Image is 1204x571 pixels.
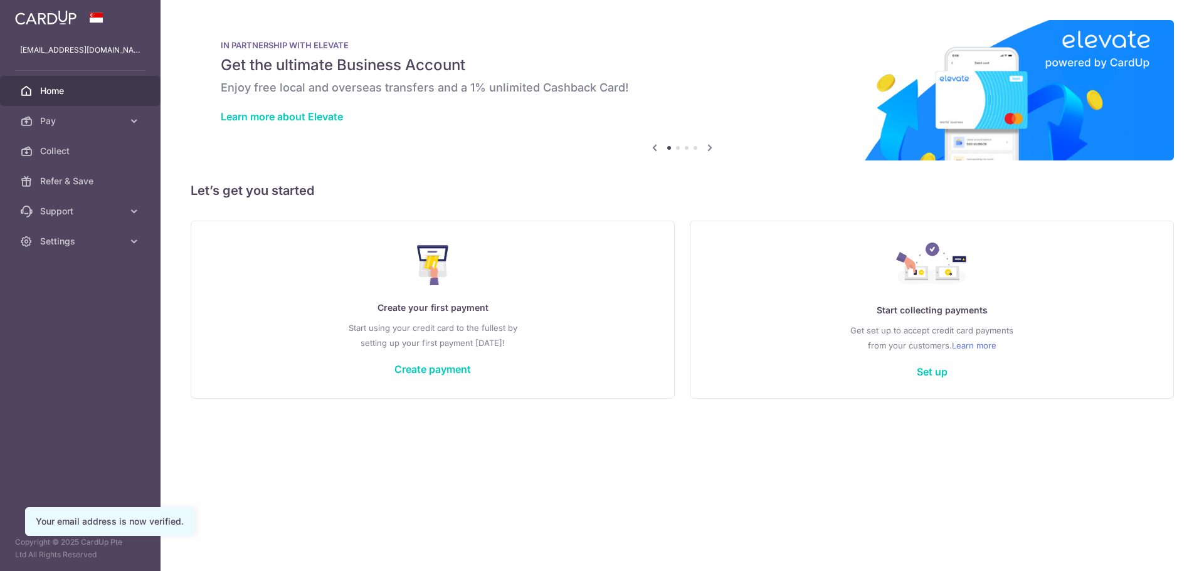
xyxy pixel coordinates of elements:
h5: Let’s get you started [191,181,1174,201]
a: Set up [917,365,948,378]
p: IN PARTNERSHIP WITH ELEVATE [221,40,1144,50]
p: Get set up to accept credit card payments from your customers. [716,323,1148,353]
img: CardUp [15,10,77,25]
span: Support [40,205,123,217]
p: Start collecting payments [716,303,1148,318]
span: Pay [40,115,123,127]
h5: Get the ultimate Business Account [221,55,1144,75]
p: Start using your credit card to the fullest by setting up your first payment [DATE]! [216,320,649,350]
p: [EMAIL_ADDRESS][DOMAIN_NAME] [20,44,140,56]
a: Create payment [394,363,471,375]
div: Your email address is now verified. [36,515,184,528]
a: Learn more [952,338,996,353]
img: Make Payment [417,245,449,285]
span: Collect [40,145,123,157]
img: Renovation banner [191,20,1174,160]
span: Refer & Save [40,175,123,187]
a: Learn more about Elevate [221,110,343,123]
h6: Enjoy free local and overseas transfers and a 1% unlimited Cashback Card! [221,80,1144,95]
span: Settings [40,235,123,248]
span: Home [40,85,123,97]
p: Create your first payment [216,300,649,315]
iframe: Opens a widget where you can find more information [1124,533,1191,565]
img: Collect Payment [896,243,968,288]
